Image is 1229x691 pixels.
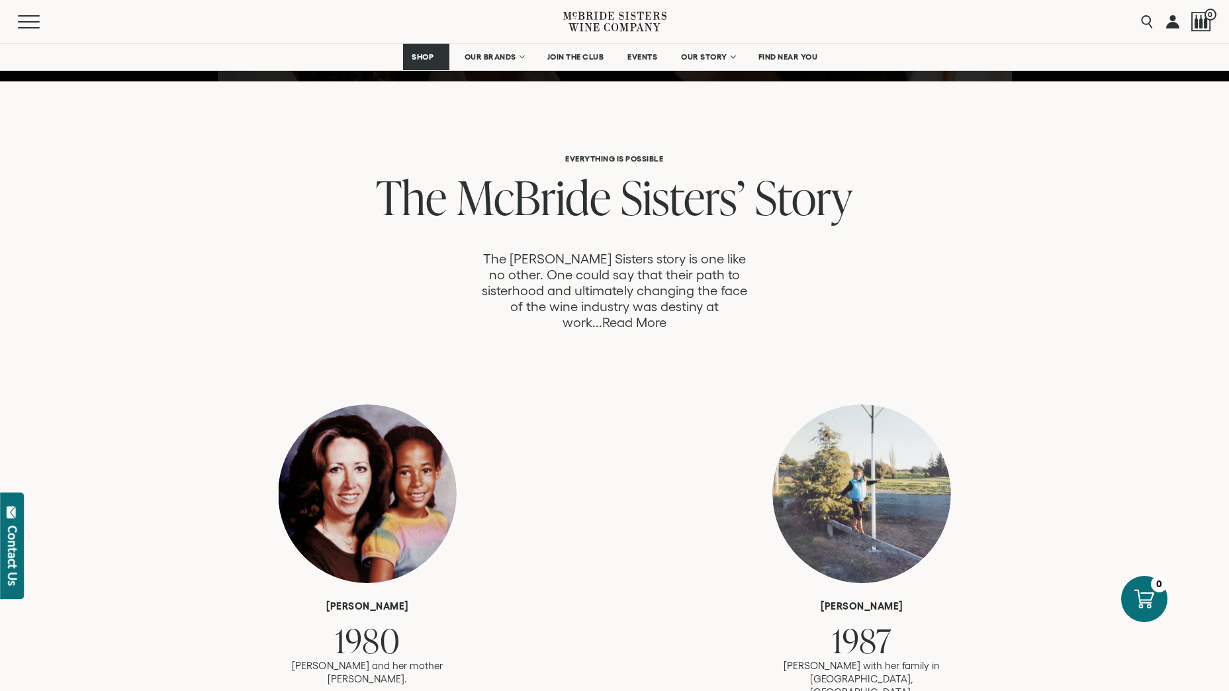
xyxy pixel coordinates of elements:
[1205,9,1216,21] span: 0
[181,154,1047,163] h6: Everything is Possible
[602,315,666,330] a: Read More
[832,618,891,663] span: 1987
[465,52,516,62] span: OUR BRANDS
[621,165,745,229] span: Sisters’
[750,44,827,70] a: FIND NEAR YOU
[335,618,400,663] span: 1980
[457,165,611,229] span: McBride
[412,52,434,62] span: SHOP
[547,52,604,62] span: JOIN THE CLUB
[681,52,727,62] span: OUR STORY
[619,44,666,70] a: EVENTS
[1151,576,1167,592] div: 0
[758,52,818,62] span: FIND NEAR YOU
[18,15,66,28] button: Mobile Menu Trigger
[456,44,532,70] a: OUR BRANDS
[268,659,467,686] p: [PERSON_NAME] and her mother [PERSON_NAME].
[539,44,613,70] a: JOIN THE CLUB
[268,600,467,612] h6: [PERSON_NAME]
[627,52,657,62] span: EVENTS
[755,165,852,229] span: Story
[762,600,961,612] h6: [PERSON_NAME]
[477,251,752,330] p: The [PERSON_NAME] Sisters story is one like no other. One could say that their path to sisterhood...
[672,44,743,70] a: OUR STORY
[403,44,449,70] a: SHOP
[6,526,19,586] div: Contact Us
[376,165,447,229] span: The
